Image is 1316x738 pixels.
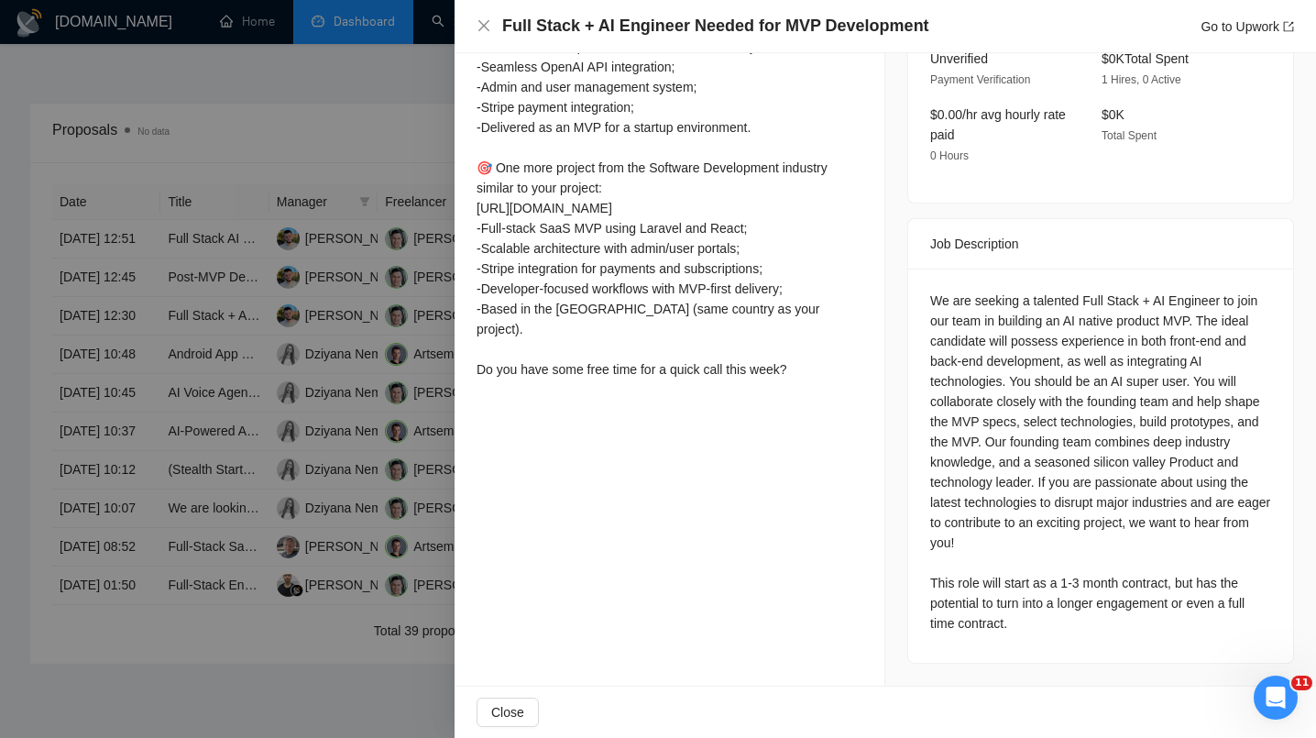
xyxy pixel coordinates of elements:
[502,15,929,38] h4: Full Stack + AI Engineer Needed for MVP Development
[1102,107,1124,122] span: $0K
[477,18,491,34] button: Close
[930,149,969,162] span: 0 Hours
[1254,676,1298,720] iframe: Intercom live chat
[1102,51,1189,66] span: $0K Total Spent
[477,18,491,33] span: close
[930,107,1066,142] span: $0.00/hr avg hourly rate paid
[477,698,539,727] button: Close
[930,51,988,66] span: Unverified
[1102,73,1181,86] span: 1 Hires, 0 Active
[1283,21,1294,32] span: export
[930,219,1271,269] div: Job Description
[930,73,1030,86] span: Payment Verification
[1291,676,1312,690] span: 11
[491,702,524,722] span: Close
[930,291,1271,633] div: We are seeking a talented Full Stack + AI Engineer to join our team in building an AI native prod...
[1102,129,1157,142] span: Total Spent
[1201,19,1294,34] a: Go to Upworkexport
